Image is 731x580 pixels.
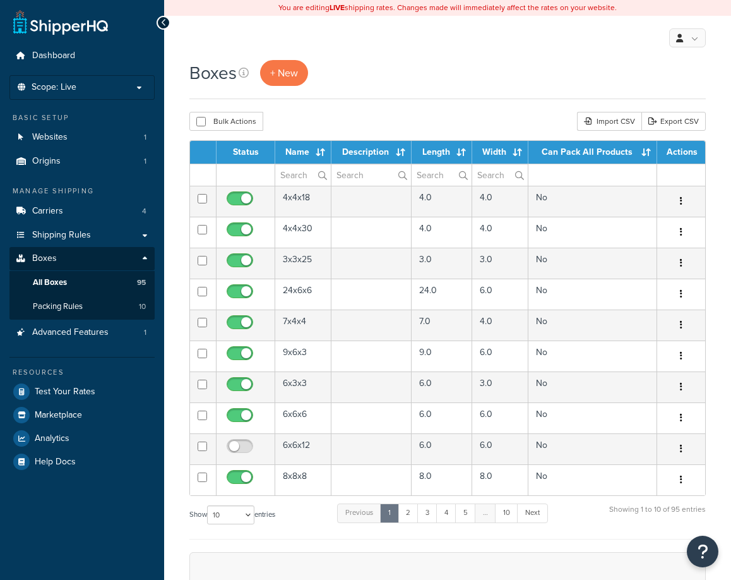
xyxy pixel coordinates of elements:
[528,279,657,310] td: No
[472,217,528,248] td: 4.0
[35,387,95,397] span: Test Your Rates
[528,402,657,433] td: No
[275,464,331,495] td: 8x8x8
[398,504,419,523] a: 2
[528,341,657,372] td: No
[412,279,472,310] td: 24.0
[275,310,331,341] td: 7x4x4
[9,321,155,344] a: Advanced Features 1
[528,433,657,464] td: No
[189,61,237,85] h1: Boxes
[35,457,76,468] span: Help Docs
[331,164,411,186] input: Search
[260,60,308,86] a: + New
[144,327,146,338] span: 1
[331,141,412,164] th: Description : activate to sort column ascending
[9,271,155,294] a: All Boxes 95
[412,141,472,164] th: Length : activate to sort column ascending
[455,504,476,523] a: 5
[270,66,298,80] span: + New
[275,372,331,402] td: 6x3x3
[380,504,399,523] a: 1
[528,464,657,495] td: No
[9,247,155,319] li: Boxes
[207,505,254,524] select: Showentries
[412,164,472,186] input: Search
[517,504,548,523] a: Next
[9,150,155,173] a: Origins 1
[417,504,437,523] a: 3
[275,248,331,279] td: 3x3x25
[412,341,472,372] td: 9.0
[472,164,528,186] input: Search
[412,217,472,248] td: 4.0
[275,217,331,248] td: 4x4x30
[33,277,67,288] span: All Boxes
[9,200,155,223] li: Carriers
[472,279,528,310] td: 6.0
[33,301,83,312] span: Packing Rules
[9,150,155,173] li: Origins
[139,301,146,312] span: 10
[275,141,331,164] th: Name : activate to sort column ascending
[472,310,528,341] td: 4.0
[412,402,472,433] td: 6.0
[528,310,657,341] td: No
[9,200,155,223] a: Carriers 4
[687,536,718,567] button: Open Resource Center
[412,248,472,279] td: 3.0
[275,341,331,372] td: 9x6x3
[35,410,82,421] span: Marketplace
[275,433,331,464] td: 6x6x12
[217,141,275,164] th: Status
[528,141,657,164] th: Can Pack All Products : activate to sort column ascending
[35,433,69,444] span: Analytics
[528,248,657,279] td: No
[32,230,91,241] span: Shipping Rules
[330,2,345,13] b: LIVE
[412,310,472,341] td: 7.0
[472,402,528,433] td: 6.0
[472,248,528,279] td: 3.0
[275,402,331,433] td: 6x6x6
[528,186,657,217] td: No
[9,186,155,196] div: Manage Shipping
[472,186,528,217] td: 4.0
[275,186,331,217] td: 4x4x18
[495,504,518,523] a: 10
[32,132,68,143] span: Websites
[9,295,155,318] li: Packing Rules
[9,450,155,473] a: Help Docs
[137,277,146,288] span: 95
[9,380,155,403] a: Test Your Rates
[32,206,63,217] span: Carriers
[9,427,155,450] a: Analytics
[577,112,641,131] div: Import CSV
[475,504,496,523] a: …
[657,141,705,164] th: Actions
[9,44,155,68] a: Dashboard
[32,253,57,264] span: Boxes
[9,271,155,294] li: All Boxes
[32,82,76,93] span: Scope: Live
[337,504,381,523] a: Previous
[9,224,155,247] a: Shipping Rules
[528,372,657,402] td: No
[472,372,528,402] td: 3.0
[436,504,456,523] a: 4
[32,327,109,338] span: Advanced Features
[275,279,331,310] td: 24x6x6
[32,156,61,167] span: Origins
[9,404,155,426] a: Marketplace
[412,464,472,495] td: 8.0
[528,217,657,248] td: No
[189,112,263,131] button: Bulk Actions
[189,505,275,524] label: Show entries
[9,367,155,378] div: Resources
[472,341,528,372] td: 6.0
[9,112,155,123] div: Basic Setup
